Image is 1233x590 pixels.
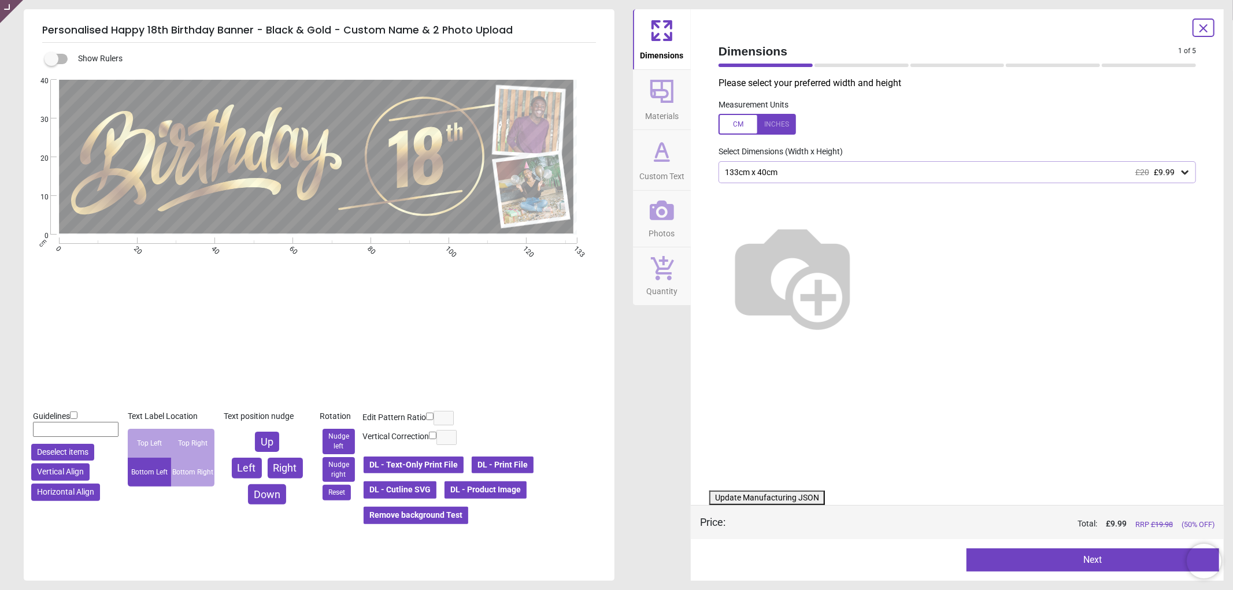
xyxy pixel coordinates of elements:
h5: Personalised Happy 18th Birthday Banner - Black & Gold - Custom Name & 2 Photo Upload [42,18,596,43]
span: Guidelines [33,411,70,421]
span: Materials [645,105,679,123]
span: £ [1106,518,1127,530]
div: Price : [700,515,725,529]
button: DL - Print File [471,455,535,475]
button: Nudge right [323,457,355,483]
div: Show Rulers [51,52,614,66]
button: Left [232,458,262,478]
span: 9.99 [1110,519,1127,528]
span: £9.99 [1154,168,1175,177]
span: Dimensions [640,44,684,62]
div: Text position nudge [224,411,310,422]
div: 133cm x 40cm [724,168,1179,177]
label: Edit Pattern Ratio [362,412,426,424]
button: Nudge left [323,429,355,454]
button: DL - Text-Only Print File [362,455,465,475]
img: Helper for size comparison [719,202,867,350]
span: 40 [27,76,49,86]
iframe: Brevo live chat [1187,544,1221,578]
button: Vertical Align [31,463,90,481]
button: Materials [633,70,691,130]
span: Dimensions [719,43,1178,60]
span: RRP [1135,520,1173,530]
button: Next [967,548,1219,572]
button: DL - Cutline SVG [362,480,438,500]
button: Right [268,458,303,478]
span: Custom Text [639,165,684,183]
button: Quantity [633,247,691,305]
div: Bottom Right [171,458,214,487]
div: Bottom Left [128,458,171,487]
span: £20 [1135,168,1149,177]
label: Select Dimensions (Width x Height) [709,146,843,158]
div: Rotation [320,411,358,422]
button: Dimensions [633,9,691,69]
button: Update Manufacturing JSON [709,491,825,506]
button: Down [248,484,286,504]
button: Photos [633,191,691,247]
button: Remove background Test [362,506,469,525]
p: Please select your preferred width and height [719,77,1205,90]
div: Top Left [128,429,171,458]
span: Quantity [646,280,677,298]
div: Total: [743,518,1215,530]
label: Vertical Correction [362,431,429,443]
div: Top Right [171,429,214,458]
button: Deselect items [31,444,94,461]
span: £ 19.98 [1151,520,1173,529]
span: (50% OFF) [1182,520,1215,530]
button: Reset [323,485,351,500]
label: Measurement Units [719,99,788,111]
button: Custom Text [633,130,691,190]
button: Horizontal Align [31,484,100,501]
button: DL - Product Image [443,480,528,500]
span: Photos [649,222,675,240]
span: 1 of 5 [1178,46,1196,56]
div: Text Label Location [128,411,214,422]
button: Up [255,432,279,452]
